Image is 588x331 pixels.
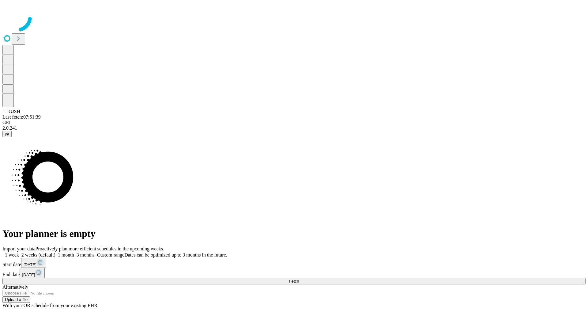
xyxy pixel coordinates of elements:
[20,268,45,278] button: [DATE]
[97,252,124,257] span: Custom range
[21,252,55,257] span: 2 weeks (default)
[2,296,30,303] button: Upload a file
[58,252,74,257] span: 1 month
[2,228,586,239] h1: Your planner is empty
[21,258,46,268] button: [DATE]
[2,246,36,251] span: Import your data
[5,252,19,257] span: 1 week
[2,284,28,290] span: Alternatively
[2,125,586,131] div: 2.0.241
[2,278,586,284] button: Fetch
[2,303,97,308] span: With your OR schedule from your existing EHR
[2,131,12,137] button: @
[5,132,9,136] span: @
[2,114,41,120] span: Last fetch: 07:51:39
[2,258,586,268] div: Start date
[24,262,36,267] span: [DATE]
[2,268,586,278] div: End date
[77,252,95,257] span: 3 months
[289,279,299,283] span: Fetch
[124,252,227,257] span: Dates can be optimized up to 3 months in the future.
[22,272,35,277] span: [DATE]
[36,246,164,251] span: Proactively plan more efficient schedules in the upcoming weeks.
[2,120,586,125] div: GEI
[9,109,20,114] span: GJSH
